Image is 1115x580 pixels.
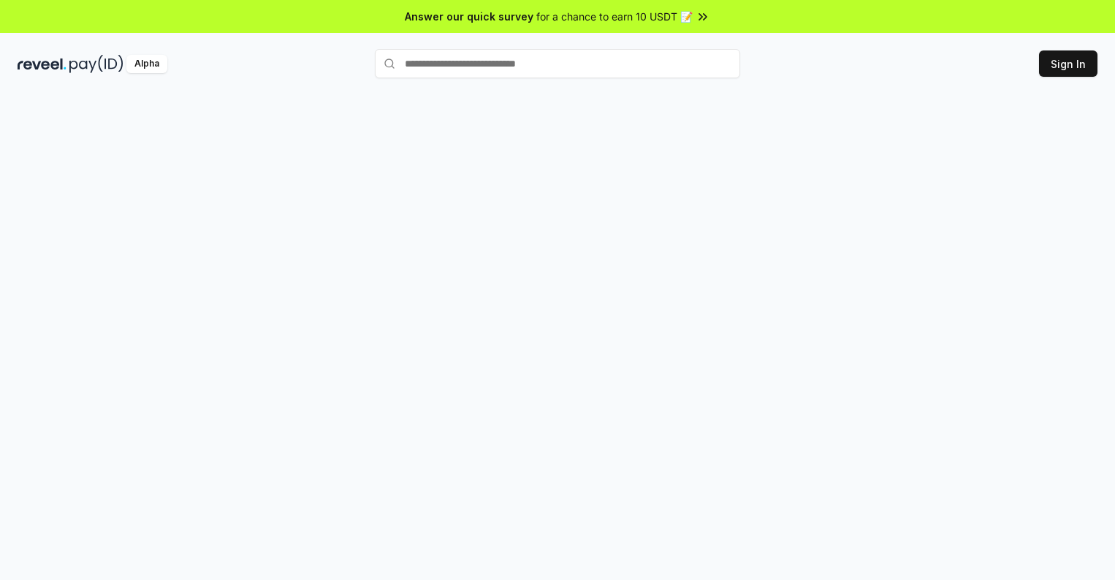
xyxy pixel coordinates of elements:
[1039,50,1097,77] button: Sign In
[18,55,66,73] img: reveel_dark
[126,55,167,73] div: Alpha
[69,55,123,73] img: pay_id
[405,9,533,24] span: Answer our quick survey
[536,9,693,24] span: for a chance to earn 10 USDT 📝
